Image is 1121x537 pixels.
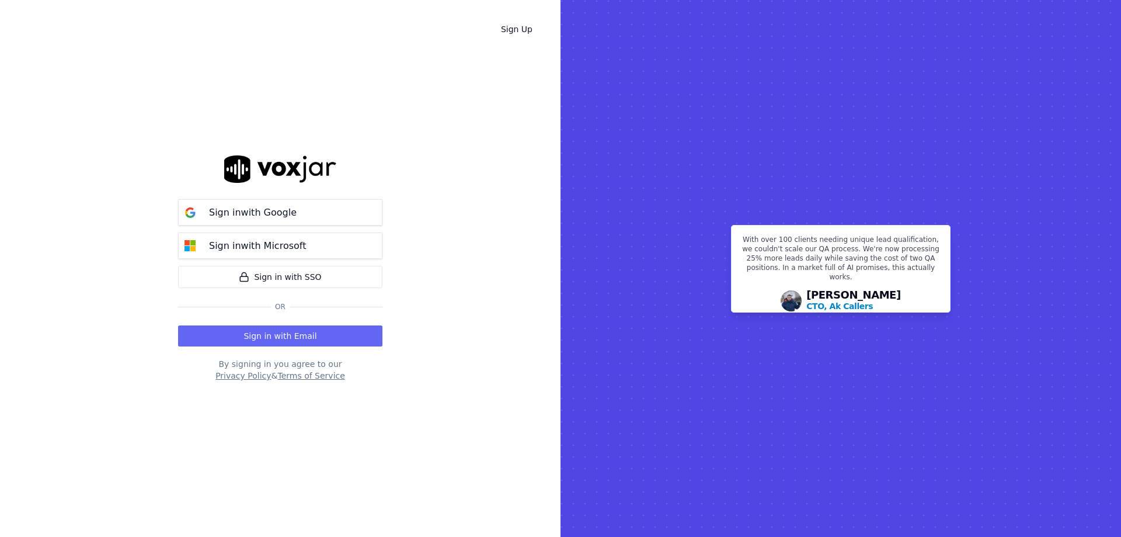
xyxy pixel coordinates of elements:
button: Sign inwith Microsoft [178,233,382,259]
img: microsoft Sign in button [179,234,202,258]
p: CTO, Ak Callers [806,300,873,312]
button: Terms of Service [277,370,344,382]
p: Sign in with Microsoft [209,239,306,253]
button: Sign inwith Google [178,199,382,226]
span: Or [270,302,290,311]
button: Sign in with Email [178,325,382,347]
div: By signing in you agree to our & [178,358,382,382]
p: Sign in with Google [209,206,297,220]
p: With over 100 clients needing unique lead qualification, we couldn't scale our QA process. We're ... [739,235,943,286]
img: logo [224,155,336,183]
div: [PERSON_NAME] [806,290,901,312]
a: Sign Up [492,19,542,40]
a: Sign in with SSO [178,266,382,288]
button: Privacy Policy [215,370,271,382]
img: google Sign in button [179,201,202,224]
img: Avatar [781,290,802,311]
